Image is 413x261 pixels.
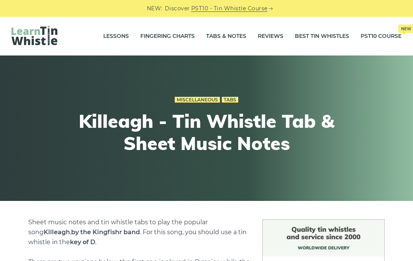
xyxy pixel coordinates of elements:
[44,228,70,236] strong: Killeagh
[103,27,129,46] a: Lessons
[140,27,195,46] a: Fingering Charts
[295,27,349,46] a: Best Tin Whistles
[258,27,283,46] a: Reviews
[70,238,95,246] strong: key of D
[66,110,347,154] h1: Killeagh - Tin Whistle Tab & Sheet Music Notes
[71,228,140,236] strong: and
[11,26,57,45] img: LearnTinWhistle.com
[175,97,220,103] a: Miscellaneous
[206,27,246,46] a: Tabs & Notes
[71,228,128,236] span: by the Kingfishr b
[361,27,402,46] a: PST10 CourseNew
[222,97,238,103] a: Tabs
[28,219,208,236] span: Sheet music notes and tin whistle tabs to play the popular song ,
